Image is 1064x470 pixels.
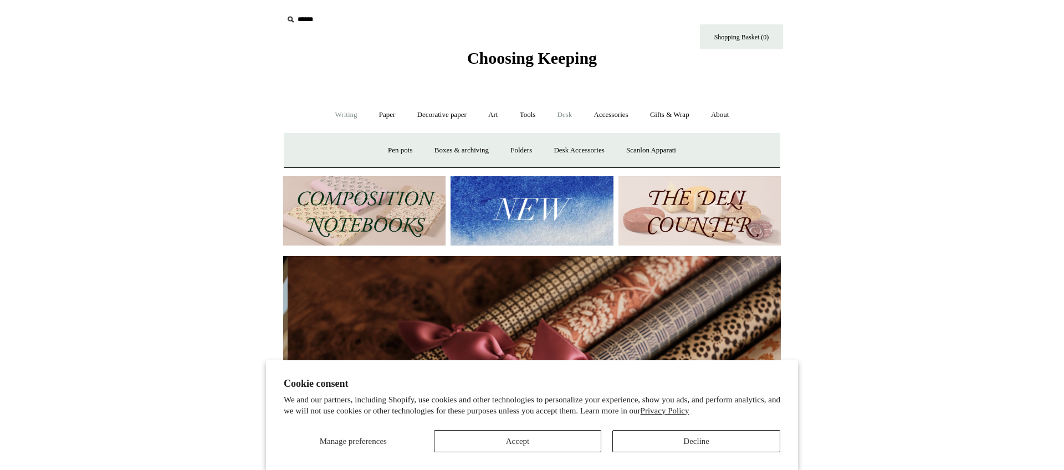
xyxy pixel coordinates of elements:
[700,24,783,49] a: Shopping Basket (0)
[616,136,686,165] a: Scanlon Apparati
[478,100,508,130] a: Art
[407,100,477,130] a: Decorative paper
[320,437,387,446] span: Manage preferences
[510,100,546,130] a: Tools
[325,100,367,130] a: Writing
[451,176,613,246] img: New.jpg__PID:f73bdf93-380a-4a35-bcfe-7823039498e1
[467,49,597,67] span: Choosing Keeping
[369,100,406,130] a: Paper
[378,136,422,165] a: Pen pots
[284,395,780,416] p: We and our partners, including Shopify, use cookies and other technologies to personalize your ex...
[500,136,542,165] a: Folders
[424,136,499,165] a: Boxes & archiving
[283,176,446,246] img: 202302 Composition ledgers.jpg__PID:69722ee6-fa44-49dd-a067-31375e5d54ec
[434,430,602,452] button: Accept
[284,378,780,390] h2: Cookie consent
[544,136,614,165] a: Desk Accessories
[284,430,423,452] button: Manage preferences
[640,100,699,130] a: Gifts & Wrap
[612,430,780,452] button: Decline
[641,406,689,415] a: Privacy Policy
[584,100,638,130] a: Accessories
[618,176,781,246] img: The Deli Counter
[701,100,739,130] a: About
[548,100,582,130] a: Desk
[467,58,597,65] a: Choosing Keeping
